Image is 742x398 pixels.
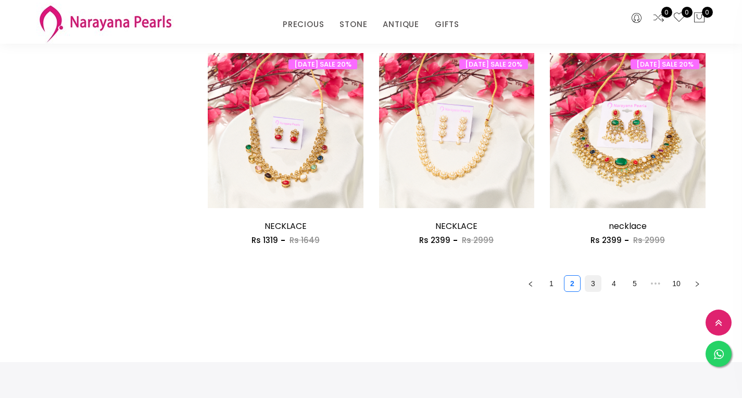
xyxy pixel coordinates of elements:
span: [DATE] SALE 20% [288,59,357,69]
span: right [694,281,700,287]
li: 2 [564,275,581,292]
li: 10 [668,275,685,292]
li: Next 5 Pages [647,275,664,292]
a: PRECIOUS [283,17,324,32]
a: 4 [606,276,622,291]
a: 0 [652,11,665,25]
span: [DATE] SALE 20% [631,59,699,69]
span: Rs 2399 [590,235,622,246]
button: right [689,275,706,292]
a: ANTIQUE [383,17,419,32]
span: Rs 2999 [633,235,665,246]
a: NECKLACE [265,220,307,232]
span: Rs 2999 [462,235,494,246]
li: 4 [606,275,622,292]
a: 3 [585,276,601,291]
a: GIFTS [435,17,459,32]
span: Rs 2399 [419,235,450,246]
a: 1 [544,276,559,291]
a: 0 [673,11,685,25]
span: left [527,281,534,287]
span: ••• [647,275,664,292]
a: 5 [627,276,643,291]
a: NECKLACE [435,220,477,232]
a: 2 [564,276,580,291]
li: 5 [626,275,643,292]
span: 0 [682,7,693,18]
span: Rs 1319 [251,235,278,246]
button: left [522,275,539,292]
li: 1 [543,275,560,292]
a: necklace [609,220,647,232]
span: 0 [702,7,713,18]
li: Previous Page [522,275,539,292]
span: 0 [661,7,672,18]
button: 0 [693,11,706,25]
li: Next Page [689,275,706,292]
li: 3 [585,275,601,292]
span: [DATE] SALE 20% [459,59,528,69]
a: 10 [669,276,684,291]
a: STONE [339,17,367,32]
span: Rs 1649 [290,235,320,246]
